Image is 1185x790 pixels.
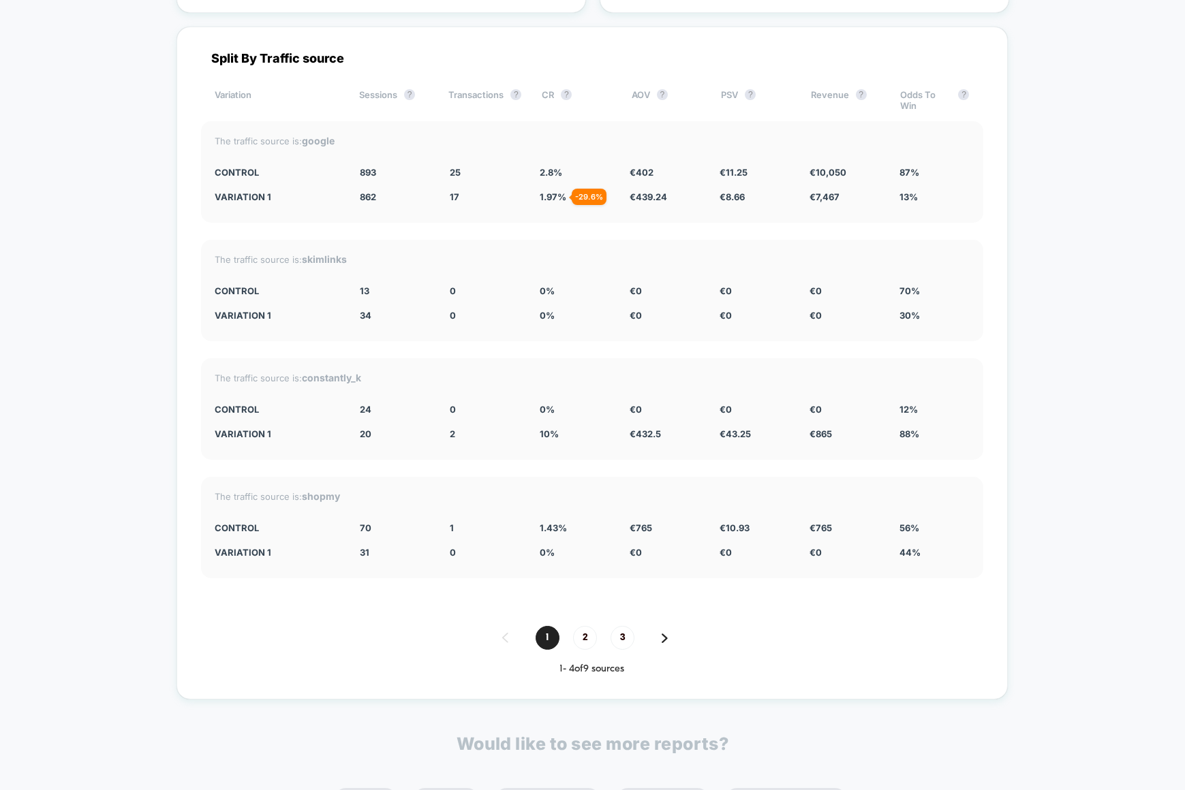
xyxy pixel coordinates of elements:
span: € 0 [630,310,642,321]
strong: google [302,135,335,146]
div: Revenue [811,89,880,111]
span: € 0 [810,547,822,558]
span: € 0 [630,547,642,558]
div: 13% [899,191,969,202]
div: AOV [632,89,701,111]
span: € 10,050 [810,167,846,178]
span: € 432.5 [630,428,661,439]
div: The traffic source is: [215,253,970,265]
span: 862 [360,191,376,202]
div: - 29.6 % [572,189,606,205]
button: ? [745,89,756,100]
span: € 0 [810,310,822,321]
button: ? [561,89,572,100]
span: 2.8 % [540,167,562,178]
span: 2 [573,626,597,650]
span: 17 [450,191,459,202]
span: 0 % [540,404,555,415]
div: 70% [899,285,969,296]
div: 30% [899,310,969,321]
span: 1.97 % [540,191,566,202]
div: Odds To Win [900,89,969,111]
button: ? [657,89,668,100]
div: 12% [899,404,969,415]
div: CONTROL [215,522,340,533]
span: € 765 [630,522,652,533]
div: The traffic source is: [215,490,970,502]
button: ? [510,89,521,100]
div: 56% [899,522,969,533]
span: 0 [450,310,456,321]
span: 0 [450,404,456,415]
div: CONTROL [215,285,340,296]
strong: skimlinks [302,253,347,265]
span: 0 [450,285,456,296]
span: € 8.66 [720,191,745,202]
span: € 0 [720,547,732,558]
div: Sessions [359,89,428,111]
div: PSV [721,89,790,111]
strong: shopmy [302,490,340,502]
span: € 7,467 [810,191,840,202]
span: 34 [360,310,371,321]
div: 88% [899,428,969,439]
p: Would like to see more reports? [457,733,729,754]
span: € 0 [720,285,732,296]
span: € 0 [630,285,642,296]
span: € 0 [810,404,822,415]
span: 1.43 % [540,522,567,533]
div: Variation [215,89,339,111]
img: pagination forward [662,633,668,643]
div: 87% [899,167,969,178]
span: 70 [360,522,371,533]
span: € 0 [720,310,732,321]
div: Variation 1 [215,547,340,558]
span: 1 [450,522,454,533]
div: CONTROL [215,167,340,178]
span: € 865 [810,428,832,439]
span: € 0 [810,285,822,296]
span: 13 [360,285,369,296]
span: 31 [360,547,369,558]
span: 1 [536,626,559,650]
span: € 765 [810,522,832,533]
span: 24 [360,404,371,415]
span: 3 [611,626,634,650]
button: ? [958,89,969,100]
span: € 402 [630,167,653,178]
div: 44% [899,547,969,558]
div: Transactions [448,89,521,111]
span: 20 [360,428,371,439]
span: 0 [450,547,456,558]
span: € 43.25 [720,428,751,439]
span: 0 % [540,547,555,558]
span: 10 % [540,428,559,439]
div: The traffic source is: [215,372,970,383]
span: € 10.93 [720,522,750,533]
span: € 0 [720,404,732,415]
strong: constantly_k [302,372,361,383]
span: € 0 [630,404,642,415]
div: Variation 1 [215,310,340,321]
span: 893 [360,167,376,178]
span: € 439.24 [630,191,667,202]
span: € 11.25 [720,167,748,178]
span: 25 [450,167,461,178]
button: ? [404,89,415,100]
span: 0 % [540,310,555,321]
div: The traffic source is: [215,135,970,146]
div: CONTROL [215,404,340,415]
span: 2 [450,428,455,439]
div: Variation 1 [215,428,340,439]
div: Variation 1 [215,191,340,202]
span: 0 % [540,285,555,296]
div: Split By Traffic source [201,51,983,65]
button: ? [856,89,867,100]
div: CR [542,89,611,111]
div: 1 - 4 of 9 sources [201,663,983,675]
